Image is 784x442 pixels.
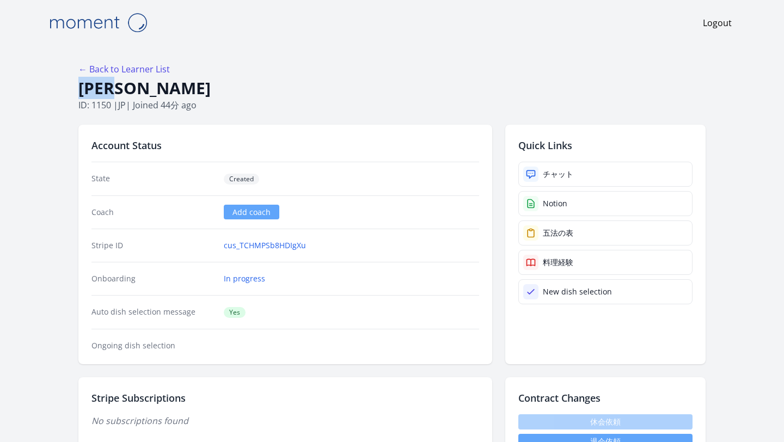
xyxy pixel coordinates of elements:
dt: Stripe ID [91,240,215,251]
a: 五法の表 [518,220,693,245]
dt: Auto dish selection message [91,306,215,318]
h2: Account Status [91,138,479,153]
a: Notion [518,191,693,216]
a: Add coach [224,205,279,219]
span: jp [118,99,126,111]
dt: Onboarding [91,273,215,284]
dt: State [91,173,215,185]
span: Created [224,174,259,185]
span: Yes [224,307,246,318]
p: No subscriptions found [91,414,479,427]
a: New dish selection [518,279,693,304]
h2: Stripe Subscriptions [91,390,479,406]
div: New dish selection [543,286,612,297]
div: 料理経験 [543,257,573,268]
dt: Ongoing dish selection [91,340,215,351]
div: チャット [543,169,573,180]
a: ← Back to Learner List [78,63,170,75]
img: Moment [44,9,152,36]
a: In progress [224,273,265,284]
a: 料理経験 [518,250,693,275]
a: チャット [518,162,693,187]
span: 休会依頼 [518,414,693,429]
h2: Contract Changes [518,390,693,406]
h1: [PERSON_NAME] [78,78,706,99]
h2: Quick Links [518,138,693,153]
div: 五法の表 [543,228,573,238]
a: cus_TCHMPSb8HDIgXu [224,240,306,251]
a: Logout [703,16,732,29]
div: Notion [543,198,567,209]
p: ID: 1150 | | Joined 44分 ago [78,99,706,112]
dt: Coach [91,207,215,218]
